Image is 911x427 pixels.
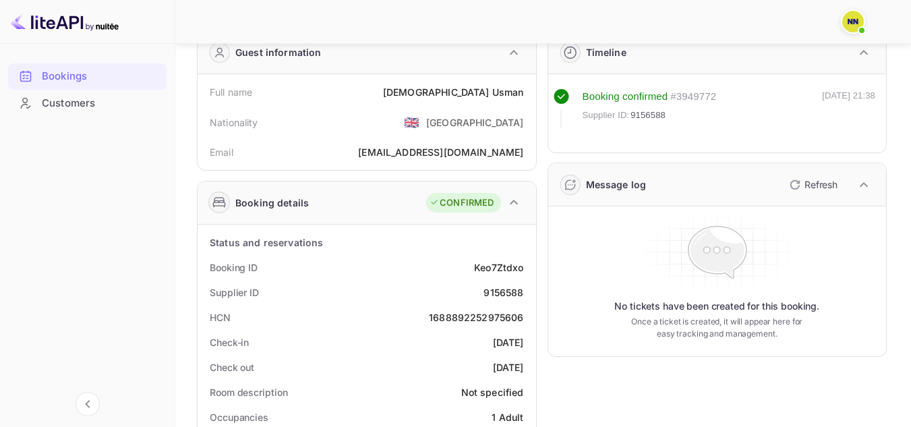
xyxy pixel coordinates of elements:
[235,196,309,210] div: Booking details
[630,109,666,122] span: 9156588
[8,90,167,117] div: Customers
[493,360,524,374] div: [DATE]
[782,174,843,196] button: Refresh
[76,392,100,416] button: Collapse navigation
[583,89,668,105] div: Booking confirmed
[210,310,231,324] div: HCN
[627,316,807,340] p: Once a ticket is created, it will appear here for easy tracking and management.
[210,385,287,399] div: Room description
[493,335,524,349] div: [DATE]
[210,285,259,300] div: Supplier ID
[461,385,524,399] div: Not specified
[42,96,160,111] div: Customers
[210,260,258,275] div: Booking ID
[429,310,523,324] div: 1688892252975606
[210,360,254,374] div: Check out
[842,11,864,32] img: N/A N/A
[822,89,875,128] div: [DATE] 21:38
[426,115,524,130] div: [GEOGRAPHIC_DATA]
[586,177,647,192] div: Message log
[670,89,716,105] div: # 3949772
[8,63,167,88] a: Bookings
[586,45,626,59] div: Timeline
[210,145,233,159] div: Email
[210,85,252,99] div: Full name
[474,260,523,275] div: Keo7Ztdxo
[383,85,524,99] div: [DEMOGRAPHIC_DATA] Usman
[483,285,523,300] div: 9156588
[8,63,167,90] div: Bookings
[8,90,167,115] a: Customers
[358,145,523,159] div: [EMAIL_ADDRESS][DOMAIN_NAME]
[11,11,119,32] img: LiteAPI logo
[42,69,160,84] div: Bookings
[210,335,249,349] div: Check-in
[210,235,323,250] div: Status and reservations
[804,177,837,192] p: Refresh
[492,410,523,424] div: 1 Adult
[210,410,268,424] div: Occupancies
[235,45,322,59] div: Guest information
[404,110,419,134] span: United States
[430,196,494,210] div: CONFIRMED
[210,115,258,130] div: Nationality
[583,109,630,122] span: Supplier ID:
[614,300,819,313] p: No tickets have been created for this booking.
